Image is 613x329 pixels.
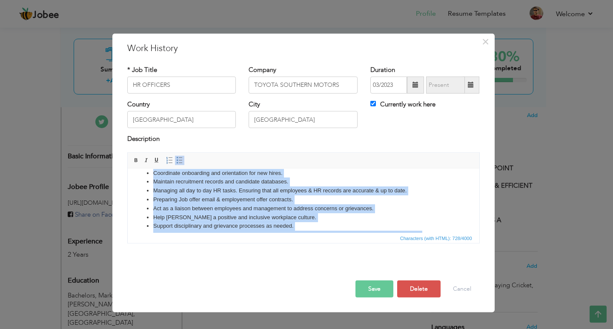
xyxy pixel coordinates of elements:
div: Statistics [398,235,475,242]
h3: Work History [127,42,480,54]
a: Underline [152,156,161,165]
a: Bold [132,156,141,165]
a: Insert/Remove Numbered List [165,156,174,165]
label: * Job Title [127,65,157,74]
a: Italic [142,156,151,165]
span: Characters (with HTML): 728/4000 [398,235,474,242]
input: Present [426,77,465,94]
label: Duration [370,65,395,74]
li: Assist with payroll input and documentation.Provide support for employee benefits administration ... [26,62,326,71]
button: Save [355,280,393,298]
label: City [249,100,260,109]
button: Delete [397,280,441,298]
iframe: Rich Text Editor, workEditor [128,169,479,233]
label: Currently work here [370,100,435,109]
span: × [482,34,489,49]
button: Cancel [444,280,480,298]
label: Country [127,100,150,109]
label: Company [249,65,276,74]
input: From [370,77,407,94]
a: Insert/Remove Bulleted List [175,156,184,165]
label: Description [127,134,160,143]
input: Currently work here [370,101,376,106]
button: Close [479,34,493,48]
